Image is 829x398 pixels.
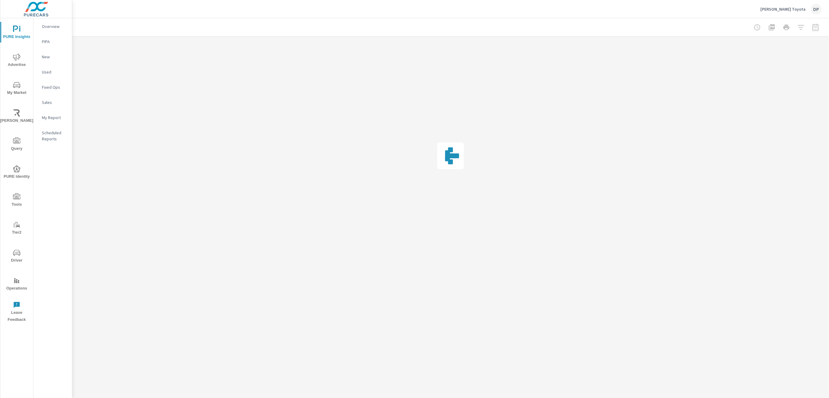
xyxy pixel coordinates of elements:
p: Fixed Ops [42,84,67,90]
span: PURE Identity [2,165,31,180]
div: Used [33,67,72,77]
div: My Report [33,113,72,122]
p: [PERSON_NAME] Toyota [761,6,806,12]
p: Sales [42,99,67,105]
span: My Market [2,81,31,96]
span: PURE Insights [2,26,31,40]
div: PIPA [33,37,72,46]
p: My Report [42,115,67,121]
span: Tier2 [2,221,31,236]
p: Used [42,69,67,75]
p: New [42,54,67,60]
div: Sales [33,98,72,107]
div: DP [811,4,822,15]
div: Overview [33,22,72,31]
span: Leave Feedback [2,301,31,323]
span: Tools [2,193,31,208]
div: Scheduled Reports [33,128,72,143]
span: [PERSON_NAME] [2,109,31,124]
span: Operations [2,277,31,292]
p: PIPA [42,39,67,45]
div: Fixed Ops [33,83,72,92]
div: New [33,52,72,61]
p: Overview [42,23,67,29]
span: Driver [2,249,31,264]
span: Query [2,137,31,152]
p: Scheduled Reports [42,130,67,142]
div: nav menu [0,18,33,326]
span: Advertise [2,53,31,68]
